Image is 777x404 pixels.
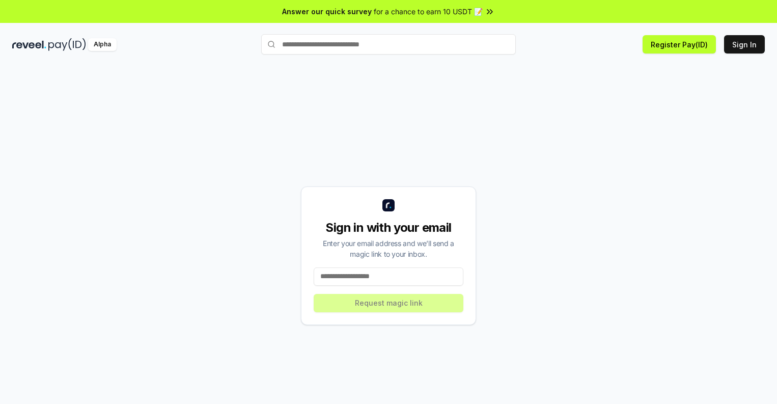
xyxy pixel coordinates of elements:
div: Sign in with your email [314,220,463,236]
div: Alpha [88,38,117,51]
button: Register Pay(ID) [643,35,716,53]
span: for a chance to earn 10 USDT 📝 [374,6,483,17]
img: pay_id [48,38,86,51]
span: Answer our quick survey [282,6,372,17]
img: logo_small [382,199,395,211]
div: Enter your email address and we’ll send a magic link to your inbox. [314,238,463,259]
button: Sign In [724,35,765,53]
img: reveel_dark [12,38,46,51]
